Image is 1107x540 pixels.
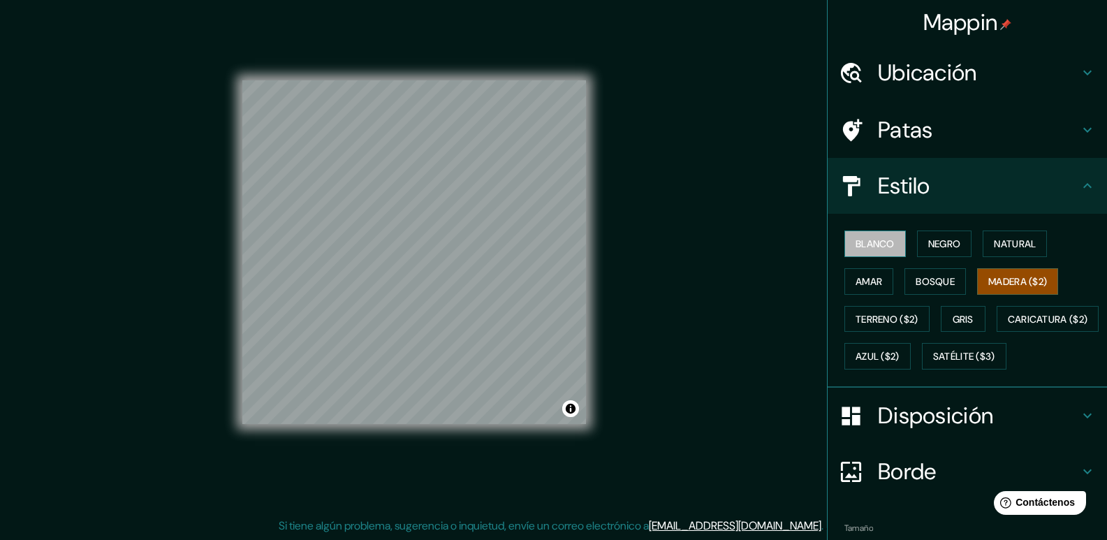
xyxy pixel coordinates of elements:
button: Caricatura ($2) [997,306,1099,333]
button: Gris [941,306,985,333]
font: Patas [878,115,933,145]
button: Terreno ($2) [844,306,930,333]
iframe: Lanzador de widgets de ayuda [983,486,1092,525]
font: Estilo [878,171,930,200]
font: Disposición [878,401,993,430]
font: . [823,518,826,533]
div: Borde [828,444,1107,499]
button: Activar o desactivar atribución [562,400,579,417]
font: Negro [928,238,961,250]
font: . [821,518,823,533]
button: Blanco [844,231,906,257]
font: Tamaño [844,523,873,534]
button: Satélite ($3) [922,343,1006,370]
button: Natural [983,231,1047,257]
font: Gris [953,313,974,326]
font: Amar [856,275,882,288]
font: Madera ($2) [988,275,1047,288]
img: pin-icon.png [1000,19,1011,30]
font: Bosque [916,275,955,288]
font: Azul ($2) [856,351,900,363]
div: Ubicación [828,45,1107,101]
button: Azul ($2) [844,343,911,370]
a: [EMAIL_ADDRESS][DOMAIN_NAME] [649,518,821,533]
button: Madera ($2) [977,268,1058,295]
font: Satélite ($3) [933,351,995,363]
div: Patas [828,102,1107,158]
button: Amar [844,268,893,295]
button: Negro [917,231,972,257]
font: Si tiene algún problema, sugerencia o inquietud, envíe un correo electrónico a [279,518,649,533]
font: Mappin [923,8,998,37]
canvas: Mapa [242,80,586,424]
font: . [826,518,828,533]
font: Borde [878,457,937,486]
div: Estilo [828,158,1107,214]
font: Terreno ($2) [856,313,918,326]
button: Bosque [904,268,966,295]
font: Natural [994,238,1036,250]
div: Disposición [828,388,1107,444]
font: Ubicación [878,58,977,87]
font: Blanco [856,238,895,250]
font: Caricatura ($2) [1008,313,1088,326]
